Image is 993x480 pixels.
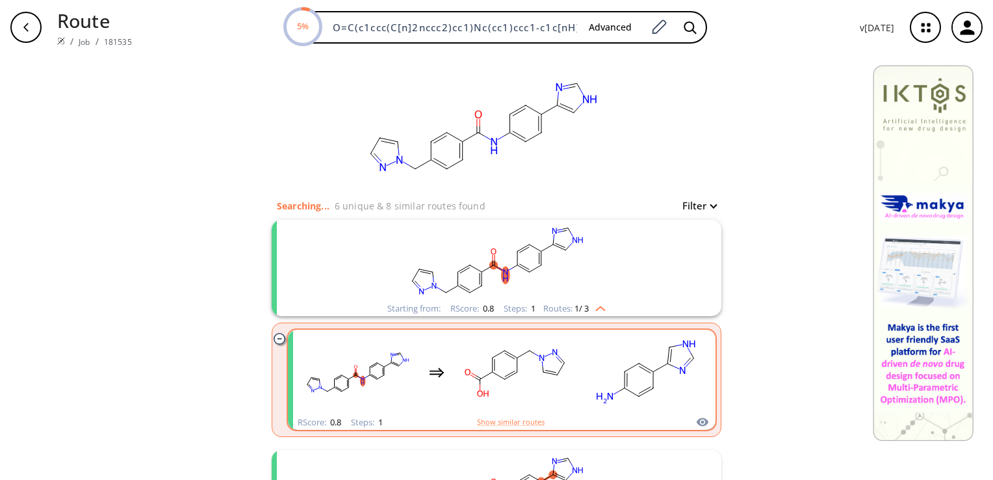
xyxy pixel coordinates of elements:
[325,21,578,34] input: Enter SMILES
[458,332,574,413] svg: O=C(O)c1ccc(Cn2cccn2)cc1
[504,304,535,313] div: Steps :
[351,418,383,427] div: Steps :
[328,416,341,428] span: 0.8
[328,220,665,301] svg: O=C(Nc1ccc(-c2c[nH]cn2)cc1)c1ccc(Cn2cccn2)cc1
[387,304,441,313] div: Starting from:
[481,302,494,314] span: 0.8
[70,34,73,48] li: /
[543,304,606,313] div: Routes:
[529,302,535,314] span: 1
[578,16,642,40] button: Advanced
[57,7,132,34] p: Route
[477,416,545,428] button: Show similar routes
[589,301,606,312] img: Up
[79,36,90,47] a: Job
[860,21,894,34] p: v [DATE]
[450,304,494,313] div: RScore :
[96,34,99,48] li: /
[104,36,132,47] a: 181535
[376,416,383,428] span: 1
[574,304,589,313] span: 1 / 3
[587,332,704,413] svg: Nc1ccc(-c2c[nH]cn2)cc1
[297,20,309,32] text: 5%
[299,332,416,413] svg: O=C(Nc1ccc(-c2c[nH]cn2)cc1)c1ccc(Cn2cccn2)cc1
[277,199,329,213] p: Searching...
[873,65,974,441] img: Banner
[675,201,716,211] button: Filter
[298,418,341,427] div: RScore :
[57,37,65,45] img: Spaya logo
[352,55,612,198] svg: O=C(c1ccc(C[n]2nccc2)cc1)Nc(cc1)ccc1-c1c[nH]cn1
[335,199,485,213] p: 6 unique & 8 similar routes found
